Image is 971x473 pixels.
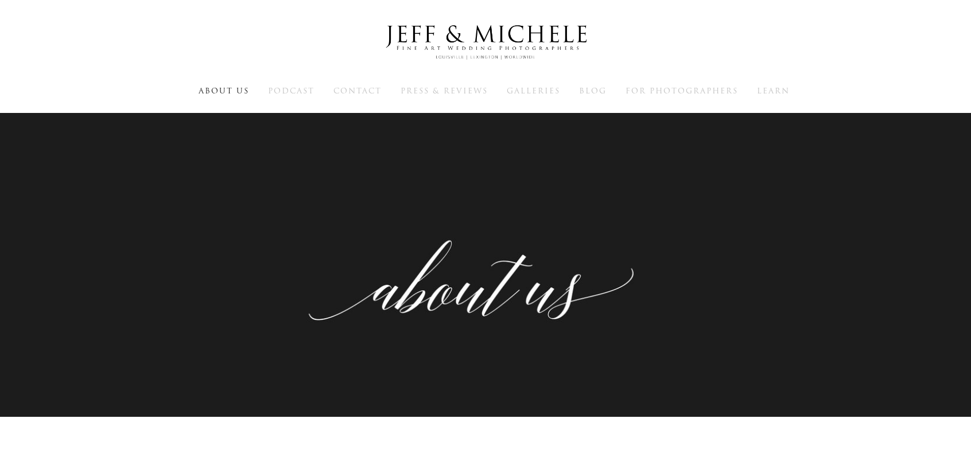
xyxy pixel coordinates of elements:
a: For Photographers [626,85,738,96]
a: Press & Reviews [401,85,488,96]
a: Podcast [268,85,314,96]
a: Blog [579,85,607,96]
a: Contact [333,85,382,96]
img: Louisville Wedding Photographers - Jeff & Michele Wedding Photographers [371,14,600,71]
a: Galleries [507,85,560,96]
a: About Us [199,85,249,96]
a: Learn [757,85,790,96]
